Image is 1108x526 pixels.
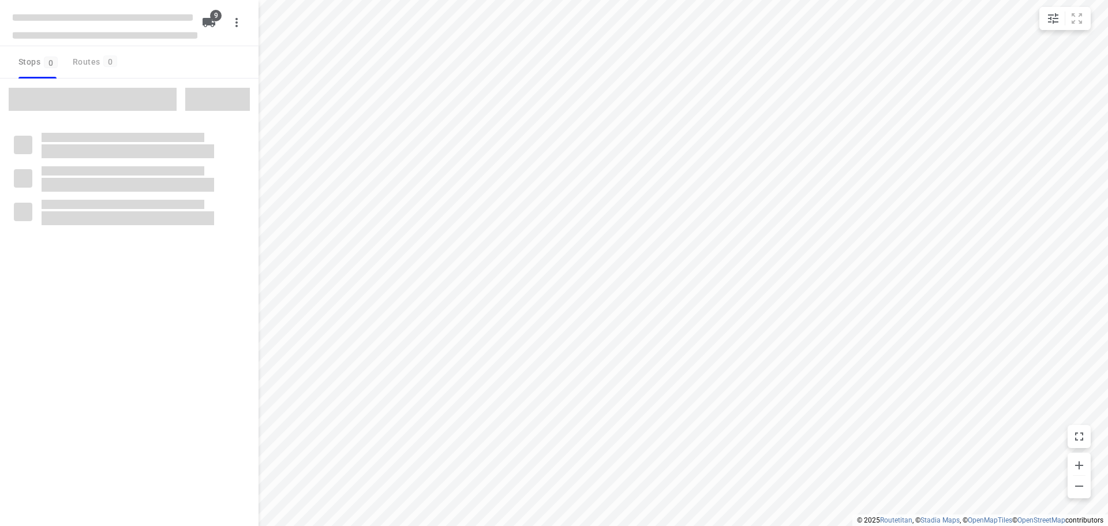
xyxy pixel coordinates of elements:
[880,516,912,524] a: Routetitan
[1017,516,1065,524] a: OpenStreetMap
[920,516,960,524] a: Stadia Maps
[1042,7,1065,30] button: Map settings
[1039,7,1091,30] div: small contained button group
[857,516,1103,524] li: © 2025 , © , © © contributors
[968,516,1012,524] a: OpenMapTiles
